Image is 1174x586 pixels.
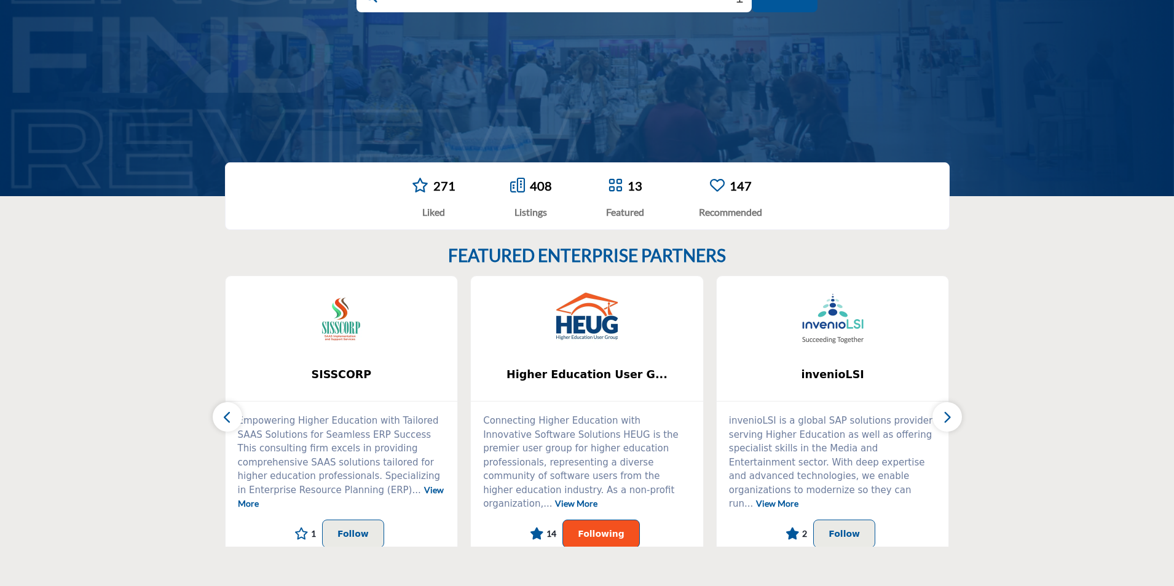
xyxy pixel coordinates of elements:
button: Follow [322,520,384,548]
span: ... [412,485,420,496]
a: 147 [730,178,752,193]
p: Connecting Higher Education with Innovative Software Solutions HEUG is the premier user group for... [483,414,691,511]
span: 14 [546,527,556,540]
a: View More [555,498,597,509]
button: Follow [813,520,875,548]
a: 271 [433,178,455,193]
a: View More [756,498,798,509]
a: 408 [530,178,552,193]
img: invenioLSI [802,288,864,350]
img: Higher Education User Group (HEUG) [556,288,618,350]
h2: FEATURED ENTERPRISE PARTNERS [448,245,726,266]
div: Listings [510,205,552,220]
span: ... [744,498,753,509]
span: SISSCORP [244,366,439,382]
a: View More [238,485,444,509]
a: Go to Recommended [710,178,725,194]
span: Higher Education User G... [489,366,685,382]
p: Follow [337,526,369,541]
span: ... [543,498,552,509]
p: Follow [829,526,860,541]
a: invenioLSI [717,358,949,391]
img: SISSCORP [310,288,372,350]
b: invenioLSI [735,358,931,391]
a: Go to Featured [608,178,623,194]
p: Empowering Higher Education with Tailored SAAS Solutions for Seamless ERP Success This consulting... [238,414,446,511]
p: Following [578,526,624,541]
span: 1 [311,527,316,540]
button: Following [562,520,640,548]
a: 13 [628,178,642,193]
b: Higher Education User Group (HEUG) [489,358,685,391]
div: Liked [412,205,455,220]
div: Recommended [699,205,762,220]
i: Go to Liked [412,178,428,192]
span: invenioLSI [735,366,931,382]
b: SISSCORP [244,358,439,391]
span: 2 [802,527,807,540]
p: invenioLSI is a global SAP solutions provider serving Higher Education as well as offering specia... [729,414,937,511]
div: Featured [606,205,644,220]
a: Higher Education User G... [471,358,703,391]
a: SISSCORP [226,358,458,391]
